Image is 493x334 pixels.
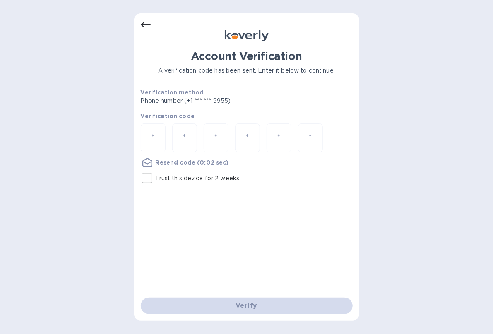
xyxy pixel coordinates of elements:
b: Verification method [141,89,204,96]
h1: Account Verification [141,50,353,63]
u: Resend code (0:02 sec) [156,159,229,166]
p: Trust this device for 2 weeks [156,174,240,183]
p: A verification code has been sent. Enter it below to continue. [141,66,353,75]
p: Verification code [141,112,353,120]
p: Phone number (+1 *** *** 9955) [141,97,294,105]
